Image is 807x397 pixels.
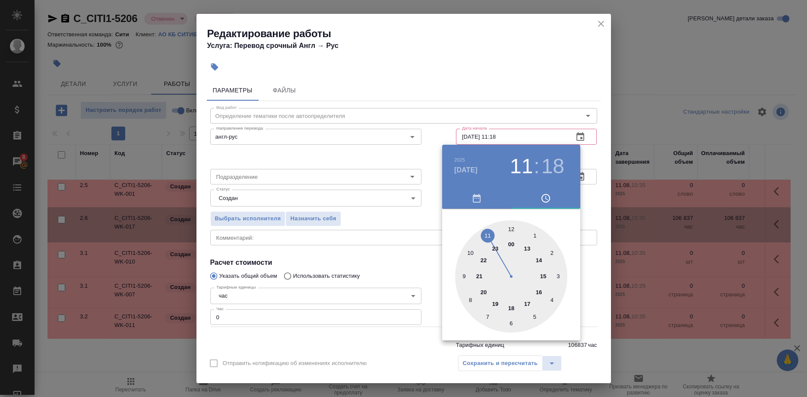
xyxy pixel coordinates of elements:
button: 2025 [454,157,465,162]
button: 11 [510,154,533,178]
h3: : [534,154,539,178]
button: 18 [541,154,564,178]
button: [DATE] [454,165,478,175]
